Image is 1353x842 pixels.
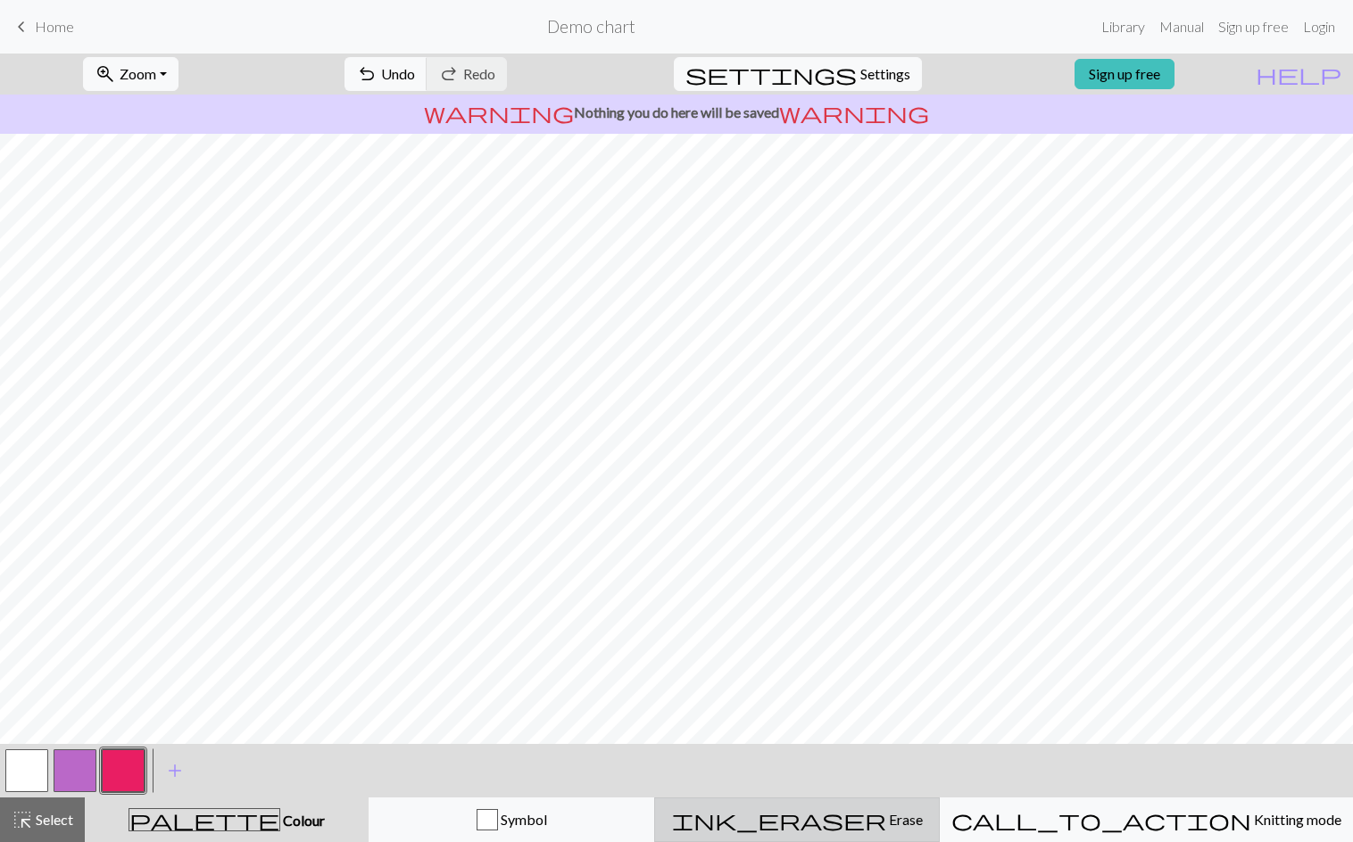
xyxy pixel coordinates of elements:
[11,12,74,42] a: Home
[654,797,940,842] button: Erase
[1251,811,1341,828] span: Knitting mode
[951,807,1251,832] span: call_to_action
[674,57,922,91] button: SettingsSettings
[129,807,279,832] span: palette
[35,18,74,35] span: Home
[1152,9,1211,45] a: Manual
[85,797,369,842] button: Colour
[672,807,886,832] span: ink_eraser
[685,62,857,87] span: settings
[1211,9,1296,45] a: Sign up free
[1256,62,1341,87] span: help
[424,100,574,125] span: warning
[381,65,415,82] span: Undo
[11,14,32,39] span: keyboard_arrow_left
[1075,59,1175,89] a: Sign up free
[164,758,186,783] span: add
[547,16,635,37] h2: Demo chart
[83,57,178,91] button: Zoom
[12,807,33,832] span: highlight_alt
[886,811,923,828] span: Erase
[95,62,116,87] span: zoom_in
[356,62,378,87] span: undo
[7,102,1346,123] p: Nothing you do here will be saved
[779,100,929,125] span: warning
[33,811,73,828] span: Select
[120,65,156,82] span: Zoom
[498,811,547,828] span: Symbol
[369,797,654,842] button: Symbol
[280,812,325,829] span: Colour
[685,63,857,85] i: Settings
[1296,9,1342,45] a: Login
[1094,9,1152,45] a: Library
[860,63,910,85] span: Settings
[344,57,427,91] button: Undo
[940,797,1353,842] button: Knitting mode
